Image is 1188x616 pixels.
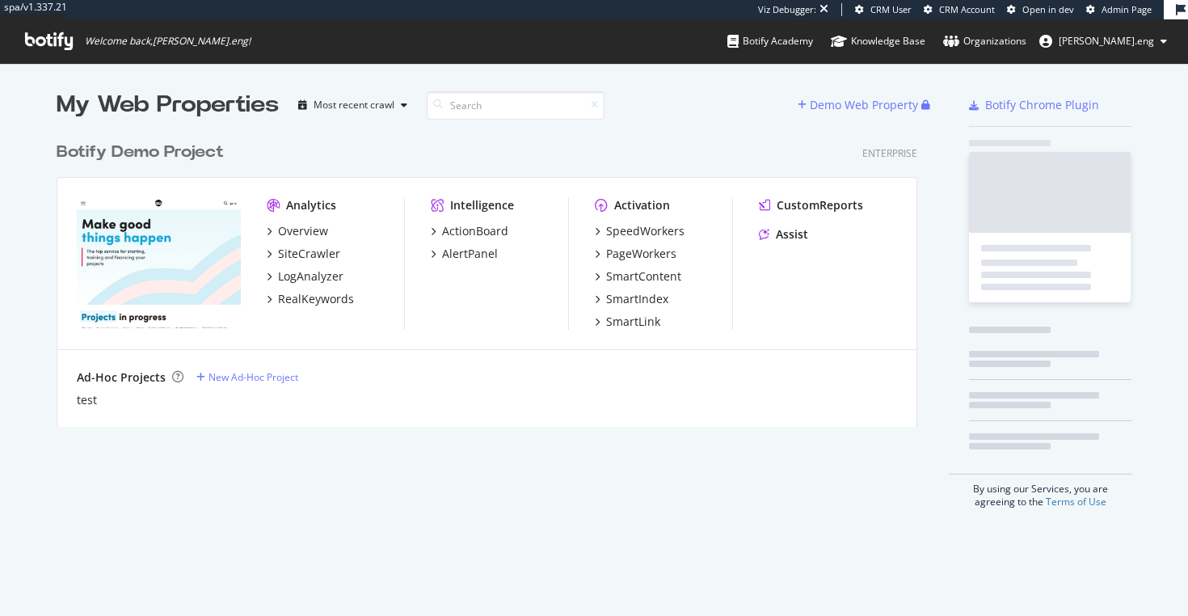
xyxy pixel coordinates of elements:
a: SmartContent [595,268,681,285]
div: SiteCrawler [278,246,340,262]
div: AlertPanel [442,246,498,262]
div: SpeedWorkers [606,223,685,239]
div: Organizations [943,33,1026,49]
div: Knowledge Base [831,33,925,49]
div: Assist [776,226,808,243]
input: Search [427,91,605,120]
a: ActionBoard [431,223,508,239]
a: CRM Account [924,3,995,16]
div: Ad-Hoc Projects [77,369,166,386]
div: Activation [614,197,670,213]
div: Most recent crawl [314,100,394,110]
a: Admin Page [1086,3,1152,16]
div: SmartLink [606,314,660,330]
a: Knowledge Base [831,19,925,63]
a: Demo Web Property [798,98,921,112]
a: Assist [759,226,808,243]
div: CustomReports [777,197,863,213]
a: SpeedWorkers [595,223,685,239]
a: SmartIndex [595,291,668,307]
span: CRM Account [939,3,995,15]
div: My Web Properties [57,89,279,121]
a: RealKeywords [267,291,354,307]
div: grid [57,121,930,427]
div: ActionBoard [442,223,508,239]
button: Most recent crawl [292,92,414,118]
span: Welcome back, [PERSON_NAME].eng ! [85,35,251,48]
span: colene.eng [1059,34,1154,48]
a: test [77,392,97,408]
div: Viz Debugger: [758,3,816,16]
a: Overview [267,223,328,239]
img: ulule.com [77,197,241,328]
div: Analytics [286,197,336,213]
div: Botify Academy [727,33,813,49]
a: New Ad-Hoc Project [196,370,298,384]
div: By using our Services, you are agreeing to the [949,474,1131,508]
a: CRM User [855,3,912,16]
a: SiteCrawler [267,246,340,262]
div: Overview [278,223,328,239]
span: CRM User [870,3,912,15]
a: CustomReports [759,197,863,213]
div: Botify Chrome Plugin [985,97,1099,113]
span: Admin Page [1102,3,1152,15]
a: Botify Chrome Plugin [969,97,1099,113]
div: SmartIndex [606,291,668,307]
a: Botify Academy [727,19,813,63]
a: Terms of Use [1046,495,1106,508]
div: Botify Demo Project [57,141,224,164]
div: SmartContent [606,268,681,285]
a: Open in dev [1007,3,1074,16]
button: [PERSON_NAME].eng [1026,28,1180,54]
button: Demo Web Property [798,92,921,118]
div: Intelligence [450,197,514,213]
div: Demo Web Property [810,97,918,113]
div: RealKeywords [278,291,354,307]
div: New Ad-Hoc Project [209,370,298,384]
a: LogAnalyzer [267,268,343,285]
div: Enterprise [862,146,917,160]
a: PageWorkers [595,246,676,262]
a: AlertPanel [431,246,498,262]
a: SmartLink [595,314,660,330]
a: Botify Demo Project [57,141,230,164]
div: PageWorkers [606,246,676,262]
span: Open in dev [1022,3,1074,15]
a: Organizations [943,19,1026,63]
div: LogAnalyzer [278,268,343,285]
